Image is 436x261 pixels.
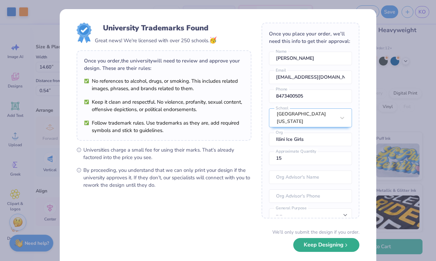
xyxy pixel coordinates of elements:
li: Follow trademark rules. Use trademarks as they are, add required symbols and stick to guidelines. [84,119,244,134]
input: Name [269,52,352,65]
div: Once you place your order, we’ll need this info to get their approval: [269,30,352,45]
input: Email [269,71,352,84]
input: Org [269,133,352,146]
div: Once you order, the university will need to review and approve your design. These are their rules: [84,57,244,72]
span: Universities charge a small fee for using their marks. That’s already factored into the price you... [83,146,251,161]
div: University Trademarks Found [103,23,209,33]
div: Great news! We're licensed with over 250 schools. [95,36,217,45]
input: Phone [269,89,352,103]
li: Keep it clean and respectful. No violence, profanity, sexual content, offensive depictions, or po... [84,98,244,113]
img: License badge [77,23,91,43]
button: Keep Designing [293,238,359,252]
span: By proceeding, you understand that we can only print your design if the university approves it. I... [83,166,251,189]
input: Approximate Quantity [269,152,352,165]
input: Org Advisor's Name [269,171,352,184]
div: We’ll only submit the design if you order. [272,229,359,236]
input: Org Advisor's Phone [269,189,352,203]
span: 🥳 [209,36,217,44]
div: [GEOGRAPHIC_DATA][US_STATE] [277,110,335,125]
li: No references to alcohol, drugs, or smoking. This includes related images, phrases, and brands re... [84,77,244,92]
